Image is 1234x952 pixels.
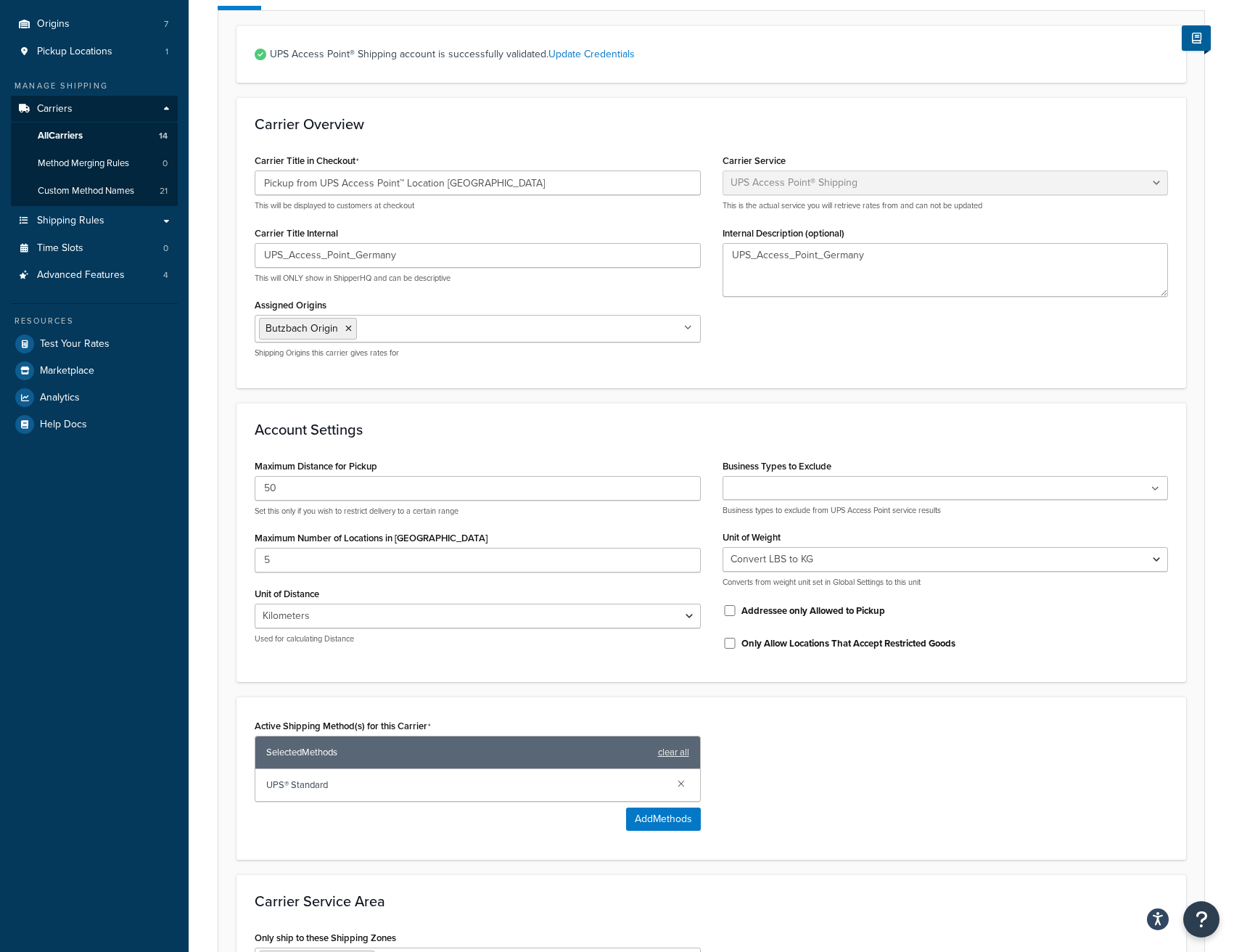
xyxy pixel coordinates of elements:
[37,215,104,227] span: Shipping Rules
[38,185,134,197] span: Custom Method Names
[159,130,168,142] span: 14
[37,46,112,58] span: Pickup Locations
[270,44,1168,65] span: UPS Access Point® Shipping account is successfully validated.
[38,130,83,142] span: All Carriers
[40,338,110,350] span: Test Your Rates
[40,365,94,377] span: Marketplace
[266,742,651,763] span: Selected Methods
[723,200,1169,211] p: This is the actual service you will retrieve rates from and can not be updated
[723,577,1169,588] p: Converts from weight unit set in Global Settings to this unit
[11,358,178,384] a: Marketplace
[164,18,168,30] span: 7
[1182,25,1211,51] button: Show Help Docs
[723,461,831,472] label: Business Types to Exclude
[11,11,178,38] li: Origins
[723,532,781,543] label: Unit of Weight
[11,315,178,327] div: Resources
[255,932,396,943] label: Only ship to these Shipping Zones
[255,228,338,239] label: Carrier Title Internal
[11,38,178,65] li: Pickup Locations
[741,604,885,617] label: Addressee only Allowed to Pickup
[163,157,168,170] span: 0
[255,533,488,543] label: Maximum Number of Locations in [GEOGRAPHIC_DATA]
[255,348,701,358] p: Shipping Origins this carrier gives rates for
[255,633,701,644] p: Used for calculating Distance
[723,155,786,166] label: Carrier Service
[38,157,129,170] span: Method Merging Rules
[11,235,178,262] li: Time Slots
[255,721,431,732] label: Active Shipping Method(s) for this Carrier
[11,331,178,357] a: Test Your Rates
[165,46,168,58] span: 1
[548,46,635,62] a: Update Credentials
[255,300,326,311] label: Assigned Origins
[255,506,701,517] p: Set this only if you wish to restrict delivery to a certain range
[11,38,178,65] a: Pickup Locations1
[11,385,178,411] a: Analytics
[37,269,125,282] span: Advanced Features
[255,461,377,472] label: Maximum Distance for Pickup
[255,893,1168,909] h3: Carrier Service Area
[626,808,701,831] button: AddMethods
[40,419,87,431] span: Help Docs
[11,123,178,149] a: AllCarriers14
[163,242,168,255] span: 0
[11,262,178,289] a: Advanced Features4
[255,588,319,599] label: Unit of Distance
[11,208,178,234] a: Shipping Rules
[255,116,1168,132] h3: Carrier Overview
[11,411,178,438] a: Help Docs
[37,18,70,30] span: Origins
[160,185,168,197] span: 21
[255,422,1168,438] h3: Account Settings
[11,150,178,177] li: Method Merging Rules
[255,200,701,211] p: This will be displayed to customers at checkout
[163,269,168,282] span: 4
[1183,901,1219,937] button: Open Resource Center
[255,155,359,167] label: Carrier Title in Checkout
[11,178,178,205] a: Custom Method Names21
[11,262,178,289] li: Advanced Features
[11,235,178,262] a: Time Slots0
[255,273,701,284] p: This will ONLY show in ShipperHQ and can be descriptive
[11,96,178,123] a: Carriers
[11,96,178,206] li: Carriers
[11,80,178,92] div: Manage Shipping
[266,321,338,336] span: Butzbach Origin
[37,103,73,115] span: Carriers
[37,242,83,255] span: Time Slots
[11,178,178,205] li: Custom Method Names
[40,392,80,404] span: Analytics
[266,775,666,795] span: UPS® Standard
[11,11,178,38] a: Origins7
[11,150,178,177] a: Method Merging Rules0
[723,228,844,239] label: Internal Description (optional)
[658,742,689,763] a: clear all
[723,243,1169,297] textarea: UPS_Access_Point_Germany
[741,637,955,650] label: Only Allow Locations That Accept Restricted Goods
[723,505,1169,516] p: Business types to exclude from UPS Access Point service results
